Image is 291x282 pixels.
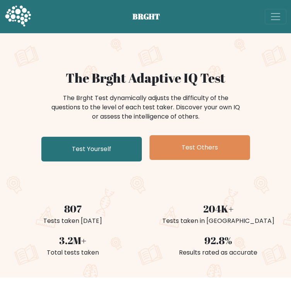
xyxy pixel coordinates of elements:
[5,248,141,257] div: Total tests taken
[150,202,287,216] div: 204K+
[150,135,250,160] a: Test Others
[150,233,287,248] div: 92.8%
[265,9,286,24] button: Toggle navigation
[5,233,141,248] div: 3.2M+
[41,137,142,161] a: Test Yourself
[49,93,242,121] div: The Brght Test dynamically adjusts the difficulty of the questions to the level of each test take...
[133,11,170,22] span: BRGHT
[150,248,287,257] div: Results rated as accurate
[5,216,141,226] div: Tests taken [DATE]
[5,70,286,86] h1: The Brght Adaptive IQ Test
[150,216,287,226] div: Tests taken in [GEOGRAPHIC_DATA]
[5,202,141,216] div: 807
